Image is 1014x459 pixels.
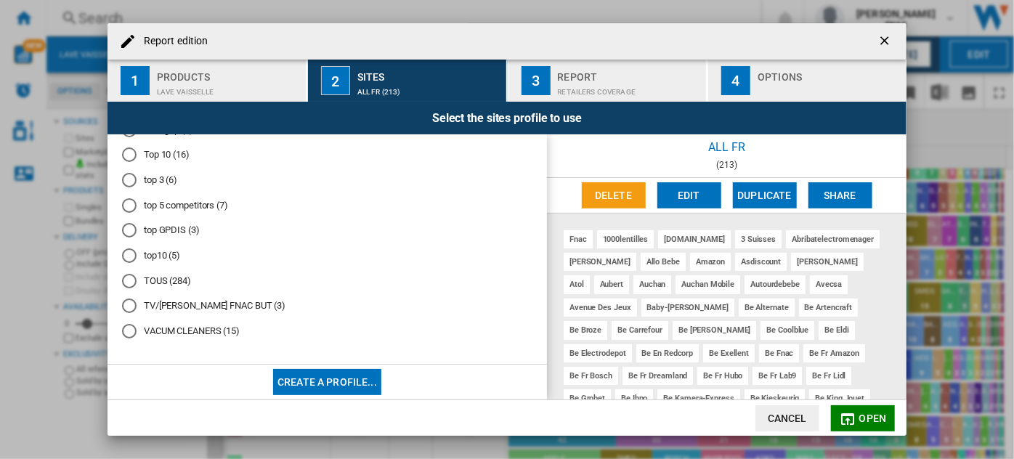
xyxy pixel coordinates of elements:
[806,367,851,385] div: be fr lidl
[357,65,500,81] div: Sites
[508,60,708,102] button: 3 Report Retailers coverage
[137,34,208,49] h4: Report edition
[803,344,865,362] div: be fr amazon
[745,275,806,293] div: autourdebebe
[157,65,300,81] div: Products
[739,298,795,317] div: be alternate
[273,369,381,395] button: Create a profile...
[810,275,848,293] div: avecsa
[122,299,532,313] md-radio-button: TV/DARTY FNAC BUT (3)
[636,344,699,362] div: be en redcorp
[735,230,782,248] div: 3 suisses
[791,253,864,271] div: [PERSON_NAME]
[808,182,872,208] button: Share
[658,230,731,248] div: [DOMAIN_NAME]
[622,367,694,385] div: be fr dreamland
[657,389,739,407] div: be kamera-express
[108,102,906,134] div: Select the sites profile to use
[547,160,906,170] div: (213)
[612,321,668,339] div: be carrefour
[122,198,532,212] md-radio-button: top 5 competitors (7)
[582,182,646,208] button: Delete
[108,23,906,436] md-dialog: Report edition ...
[697,367,748,385] div: be fr hubo
[641,298,734,317] div: baby-[PERSON_NAME]
[859,413,887,424] span: Open
[735,253,787,271] div: asdiscount
[122,123,532,137] md-radio-button: testugap (4)
[122,174,532,187] md-radio-button: top 3 (6)
[809,389,870,407] div: be king jouet
[321,66,350,95] div: 2
[122,325,532,338] md-radio-button: VACUM CLEANERS (15)
[597,230,654,248] div: 1000lentilles
[564,298,637,317] div: avenue des jeux
[564,344,632,362] div: be electrodepot
[872,27,901,56] button: getI18NText('BUTTONS.CLOSE_DIALOG')
[547,134,906,160] div: ALL FR
[122,274,532,288] md-radio-button: TOUS (284)
[564,230,593,248] div: fnac
[641,253,686,271] div: allo bebe
[690,253,731,271] div: amazon
[673,321,756,339] div: be [PERSON_NAME]
[122,224,532,237] md-radio-button: top GPDIS (3)
[122,148,532,162] md-radio-button: Top 10 (16)
[745,389,806,407] div: be kieskeurig
[831,405,895,431] button: Open
[564,367,618,385] div: be fr bosch
[760,321,814,339] div: be coolblue
[759,344,799,362] div: be fnac
[703,344,755,362] div: be exellent
[708,60,906,102] button: 4 Options
[676,275,740,293] div: auchan mobile
[308,60,508,102] button: 2 Sites ALL FR (213)
[657,182,721,208] button: Edit
[615,389,653,407] div: be ihpo
[721,66,750,95] div: 4
[157,81,300,96] div: Lave vaisselle
[594,275,629,293] div: aubert
[733,182,797,208] button: Duplicate
[564,389,611,407] div: be grobet
[877,33,895,51] ng-md-icon: getI18NText('BUTTONS.CLOSE_DIALOG')
[819,321,854,339] div: be eldi
[122,249,532,263] md-radio-button: top10 (5)
[121,66,150,95] div: 1
[753,367,802,385] div: be fr lab9
[799,298,859,317] div: be artencraft
[522,66,551,95] div: 3
[758,65,901,81] div: Options
[357,81,500,96] div: ALL FR (213)
[633,275,671,293] div: auchan
[755,405,819,431] button: Cancel
[108,60,307,102] button: 1 Products Lave vaisselle
[786,230,880,248] div: abribatelectromenager
[564,321,607,339] div: be broze
[564,253,636,271] div: [PERSON_NAME]
[558,81,701,96] div: Retailers coverage
[558,65,701,81] div: Report
[564,275,590,293] div: atol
